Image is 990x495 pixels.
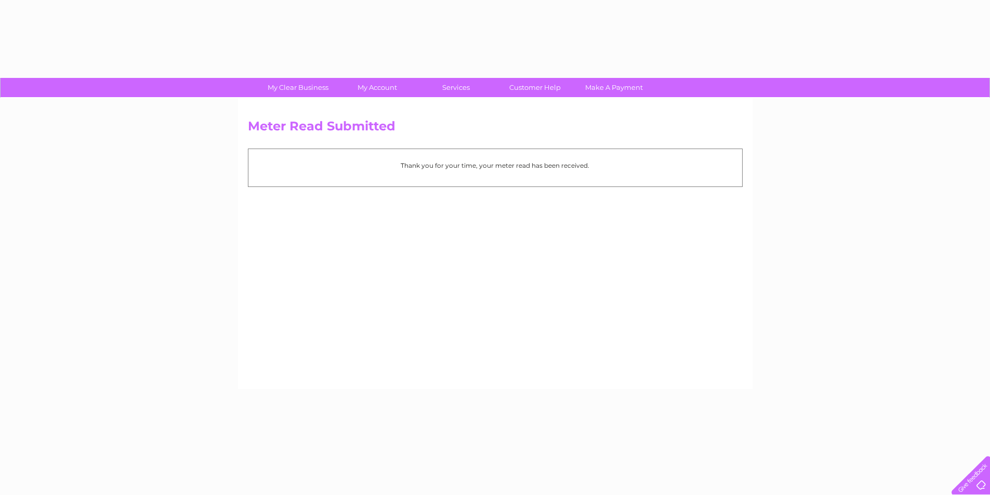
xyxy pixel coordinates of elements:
[571,78,657,97] a: Make A Payment
[254,160,737,170] p: Thank you for your time, your meter read has been received.
[248,119,743,139] h2: Meter Read Submitted
[255,78,341,97] a: My Clear Business
[334,78,420,97] a: My Account
[413,78,499,97] a: Services
[492,78,578,97] a: Customer Help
